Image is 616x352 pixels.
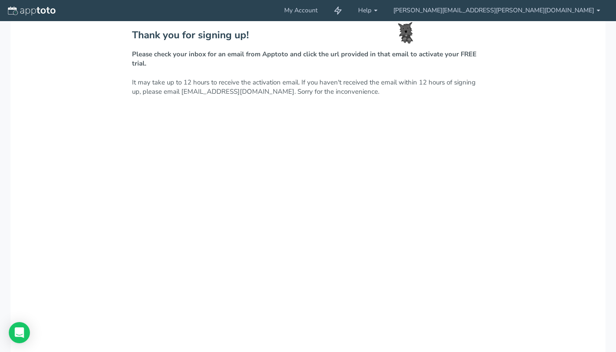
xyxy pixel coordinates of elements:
h2: Thank you for signing up! [132,30,484,41]
div: Open Intercom Messenger [9,322,30,343]
img: logo-apptoto--white.svg [8,7,55,15]
strong: Please check your inbox for an email from Apptoto and click the url provided in that email to act... [132,50,477,68]
img: toto-small.png [398,22,414,44]
p: It may take up to 12 hours to receive the activation email. If you haven't received the email wit... [132,50,484,97]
